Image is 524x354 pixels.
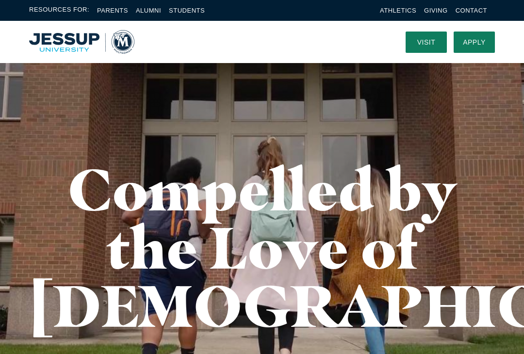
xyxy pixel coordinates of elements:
a: Parents [97,7,128,14]
a: Apply [454,32,495,53]
a: Contact [456,7,487,14]
a: Home [29,30,134,54]
span: Resources For: [29,5,89,16]
h1: Compelled by the Love of [DEMOGRAPHIC_DATA] [29,160,495,335]
a: Alumni [136,7,161,14]
a: Giving [424,7,448,14]
a: Visit [406,32,447,53]
img: Multnomah University Logo [29,30,134,54]
a: Athletics [380,7,416,14]
a: Students [169,7,205,14]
